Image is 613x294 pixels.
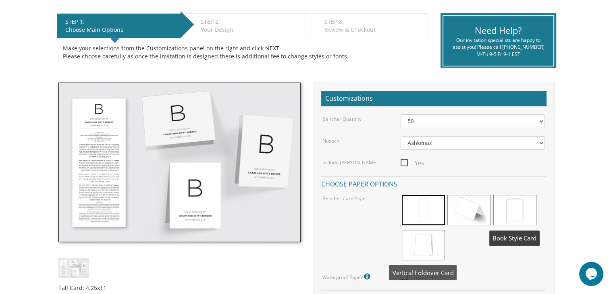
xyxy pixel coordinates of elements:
[322,195,366,202] label: Bencher Card Style
[322,137,339,144] label: Nusach
[321,91,547,106] h2: Customizations
[449,37,547,57] div: Our invitation specialists are happy to assist you! Please call [PHONE_NUMBER] M-Th 9-5 Fr 9-1 EST
[322,159,378,166] label: Include [PERSON_NAME]
[579,262,605,286] iframe: chat widget
[65,26,177,34] div: Choose Main Options
[324,26,424,34] div: Review & Checkout
[322,116,362,122] label: Bencher Quantity
[201,26,300,34] div: Your Design
[58,258,89,278] img: cbstyle12.jpg
[321,176,547,190] h4: Choose paper options
[58,83,301,242] img: cbstyle12.jpg
[401,158,424,168] span: Yes
[65,18,177,26] div: STEP 1:
[324,18,424,26] div: STEP 3:
[322,271,372,282] label: Waterproof Paper
[201,18,300,26] div: STEP 2:
[63,44,422,60] div: Make your selections from the Customizations panel on the right and click NEXT Please choose care...
[401,271,449,282] span: Yes ($15.00)
[449,24,547,37] div: Need Help?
